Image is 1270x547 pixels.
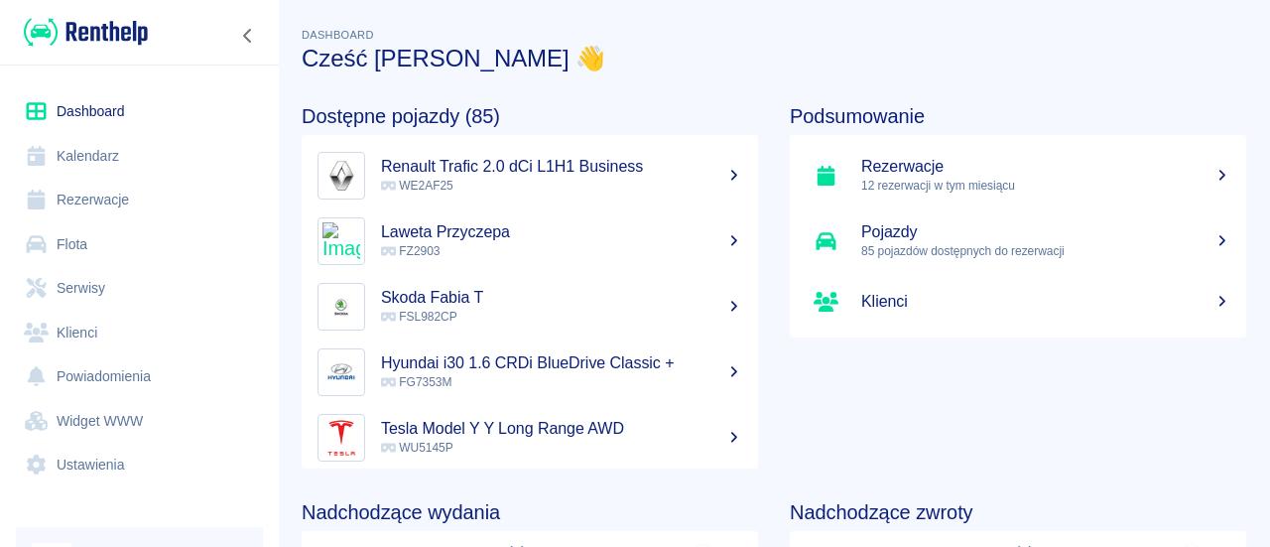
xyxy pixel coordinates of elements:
[16,89,263,134] a: Dashboard
[16,443,263,487] a: Ustawienia
[302,500,758,524] h4: Nadchodzące wydania
[302,29,374,41] span: Dashboard
[322,419,360,457] img: Image
[322,157,360,195] img: Image
[381,179,453,193] span: WE2AF25
[16,311,263,355] a: Klienci
[322,288,360,326] img: Image
[322,353,360,391] img: Image
[381,222,742,242] h5: Laweta Przyczepa
[381,244,440,258] span: FZ2903
[16,222,263,267] a: Flota
[381,353,742,373] h5: Hyundai i30 1.6 CRDi BlueDrive Classic +
[381,310,457,324] span: FSL982CP
[861,177,1230,195] p: 12 rezerwacji w tym miesiącu
[24,16,148,49] img: Renthelp logo
[790,143,1246,208] a: Rezerwacje12 rezerwacji w tym miesiącu
[302,405,758,471] a: ImageTesla Model Y Y Long Range AWD WU5145P
[16,134,263,179] a: Kalendarz
[302,45,1246,72] h3: Cześć [PERSON_NAME] 👋
[16,178,263,222] a: Rezerwacje
[861,292,1230,312] h5: Klienci
[302,274,758,340] a: ImageSkoda Fabia T FSL982CP
[233,23,263,49] button: Zwiń nawigację
[381,157,742,177] h5: Renault Trafic 2.0 dCi L1H1 Business
[861,222,1230,242] h5: Pojazdy
[381,419,742,439] h5: Tesla Model Y Y Long Range AWD
[16,354,263,399] a: Powiadomienia
[302,340,758,405] a: ImageHyundai i30 1.6 CRDi BlueDrive Classic + FG7353M
[16,399,263,444] a: Widget WWW
[861,157,1230,177] h5: Rezerwacje
[302,208,758,274] a: ImageLaweta Przyczepa FZ2903
[381,288,742,308] h5: Skoda Fabia T
[790,500,1246,524] h4: Nadchodzące zwroty
[790,274,1246,330] a: Klienci
[302,143,758,208] a: ImageRenault Trafic 2.0 dCi L1H1 Business WE2AF25
[861,242,1230,260] p: 85 pojazdów dostępnych do rezerwacji
[302,104,758,128] h4: Dostępne pojazdy (85)
[790,208,1246,274] a: Pojazdy85 pojazdów dostępnych do rezerwacji
[381,441,453,455] span: WU5145P
[381,375,451,389] span: FG7353M
[16,266,263,311] a: Serwisy
[322,222,360,260] img: Image
[790,104,1246,128] h4: Podsumowanie
[16,16,148,49] a: Renthelp logo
